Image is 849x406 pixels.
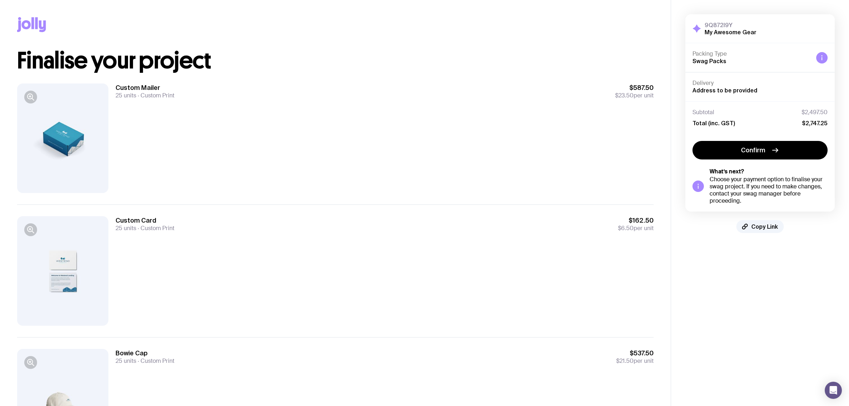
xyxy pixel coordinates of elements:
[17,49,654,72] h1: Finalise your project
[116,92,136,99] span: 25 units
[616,357,634,365] span: $21.50
[116,83,174,92] h3: Custom Mailer
[692,58,726,64] span: Swag Packs
[692,120,735,127] span: Total (inc. GST)
[116,357,136,365] span: 25 units
[825,382,842,399] div: Open Intercom Messenger
[116,349,174,357] h3: Bowie Cap
[615,83,654,92] span: $587.50
[618,224,634,232] span: $6.50
[116,224,136,232] span: 25 units
[136,224,174,232] span: Custom Print
[692,50,810,57] h4: Packing Type
[616,349,654,357] span: $537.50
[116,216,174,225] h3: Custom Card
[736,220,784,233] button: Copy Link
[692,109,714,116] span: Subtotal
[616,357,654,365] span: per unit
[615,92,634,99] span: $23.50
[705,21,756,29] h3: 9Q872I9Y
[615,92,654,99] span: per unit
[692,141,828,159] button: Confirm
[618,216,654,225] span: $162.50
[136,92,174,99] span: Custom Print
[710,168,828,175] h5: What’s next?
[136,357,174,365] span: Custom Print
[802,109,828,116] span: $2,497.50
[692,87,757,93] span: Address to be provided
[741,146,765,154] span: Confirm
[692,80,828,87] h4: Delivery
[618,225,654,232] span: per unit
[705,29,756,36] h2: My Awesome Gear
[751,223,778,230] span: Copy Link
[710,176,828,204] div: Choose your payment option to finalise your swag project. If you need to make changes, contact yo...
[802,120,828,127] span: $2,747.25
